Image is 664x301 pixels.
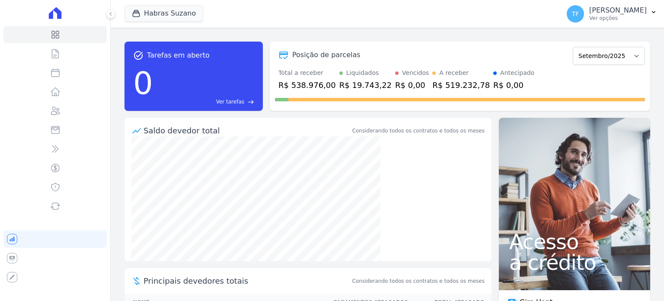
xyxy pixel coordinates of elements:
div: R$ 519.232,78 [432,79,490,91]
div: Liquidados [346,68,379,78]
div: 0 [133,61,153,106]
span: Ver tarefas [216,98,244,106]
div: Saldo devedor total [144,125,351,136]
span: east [248,99,254,105]
div: A receber [439,68,469,78]
p: [PERSON_NAME] [589,6,647,15]
span: Acesso [509,231,640,252]
div: R$ 0,00 [493,79,534,91]
div: Antecipado [500,68,534,78]
button: Habras Suzano [124,5,203,22]
span: Considerando todos os contratos e todos os meses [352,277,485,285]
div: R$ 0,00 [395,79,429,91]
p: Ver opções [589,15,647,22]
span: TF [572,11,579,17]
span: Tarefas em aberto [147,50,210,61]
div: R$ 19.743,22 [339,79,392,91]
button: TF [PERSON_NAME] Ver opções [560,2,664,26]
div: Considerando todos os contratos e todos os meses [352,127,485,135]
span: Principais devedores totais [144,275,351,287]
span: a crédito [509,252,640,273]
div: R$ 538.976,00 [278,79,336,91]
div: Vencidos [402,68,429,78]
div: Total a receber [278,68,336,78]
span: task_alt [133,50,144,61]
a: Ver tarefas east [156,98,254,106]
div: Posição de parcelas [292,50,361,60]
